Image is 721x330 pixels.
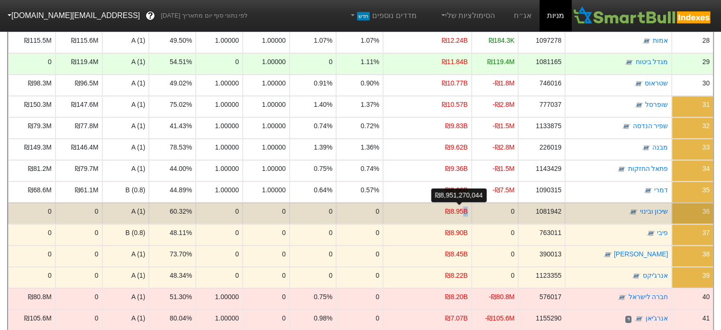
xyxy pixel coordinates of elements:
div: 0 [329,207,333,217]
div: -₪2.8M [493,100,515,110]
img: tase link [624,58,634,67]
img: tase link [634,101,644,110]
div: 41 [703,313,710,323]
img: tase link [646,229,656,238]
div: 0 [375,207,379,217]
div: A (1) [102,53,149,74]
div: -₪105.6M [485,313,514,323]
div: 0 [95,271,99,281]
div: 34 [703,164,710,174]
div: 1097278 [536,36,561,46]
div: 35 [703,185,710,195]
div: ₪9.36B [445,164,467,174]
img: tase link [631,272,641,281]
div: A (1) [102,266,149,288]
div: 32 [703,121,710,131]
a: [PERSON_NAME] [614,251,668,258]
a: חברה לישראל [628,293,668,301]
div: ₪80.8M [28,292,52,302]
div: 1.00000 [215,78,239,88]
div: 0 [282,271,286,281]
div: A (1) [102,74,149,95]
div: 0 [48,228,52,238]
div: 0 [282,313,286,323]
div: 0 [48,271,52,281]
div: 36 [703,207,710,217]
div: ₪77.8M [75,121,99,131]
div: 1.37% [361,100,379,110]
div: 0 [329,228,333,238]
div: ₪11.84B [442,57,468,67]
div: 576017 [539,292,561,302]
div: A (1) [102,31,149,53]
div: 39 [703,271,710,281]
div: 0 [95,249,99,259]
a: מבנה [652,144,668,151]
div: ₪8.20B [445,292,467,302]
div: 1.00000 [262,121,285,131]
div: 1081165 [536,57,561,67]
div: B (0.8) [102,181,149,202]
div: -₪2.8M [493,142,515,152]
div: 54.51% [170,57,192,67]
img: tase link [643,186,653,196]
div: 28 [703,36,710,46]
div: 75.02% [170,100,192,110]
div: 0 [282,292,286,302]
div: 746016 [539,78,561,88]
div: 0 [95,313,99,323]
div: 0 [375,228,379,238]
div: 31 [703,100,710,110]
div: -₪80.8M [489,292,514,302]
div: 0.91% [314,78,332,88]
div: 0.90% [361,78,379,88]
div: ₪8.90B [445,228,467,238]
div: ₪184.3K [488,36,514,46]
div: 0 [235,228,239,238]
div: A (1) [102,117,149,138]
img: tase link [629,207,638,217]
div: 60.32% [170,207,192,217]
div: A (1) [102,202,149,224]
div: 1.00000 [215,313,239,323]
img: tase link [603,250,612,260]
a: אנרג'יאן [646,315,668,322]
div: 48.34% [170,271,192,281]
div: 0 [375,271,379,281]
a: דמרי [654,187,668,194]
div: 763011 [539,228,561,238]
a: שטראוס [645,80,668,87]
div: 0 [375,292,379,302]
a: הסימולציות שלי [436,6,499,25]
div: 0 [282,207,286,217]
img: SmartBull [572,6,713,25]
img: tase link [641,143,651,153]
div: 30 [703,78,710,88]
div: 1090315 [536,185,561,195]
div: 0 [235,271,239,281]
div: ₪8.45B [445,249,467,259]
div: ₪96.5M [75,78,99,88]
div: 1.00000 [215,292,239,302]
div: 44.89% [170,185,192,195]
div: 0.72% [361,121,379,131]
div: 1.00000 [215,142,239,152]
div: ₪8.95B [445,207,467,217]
div: 1.00000 [262,36,285,46]
div: -₪1.5M [493,121,515,131]
div: 0.64% [314,185,332,195]
div: 0 [282,228,286,238]
div: 0 [511,271,515,281]
div: 51.30% [170,292,192,302]
a: שופרסל [645,101,668,109]
img: tase link [621,122,631,132]
div: 1.07% [314,36,332,46]
div: 0.57% [361,185,379,195]
span: לפי נתוני סוף יום מתאריך [DATE] [161,11,247,20]
div: 0 [329,57,333,67]
span: ד [625,316,631,323]
a: פיבי [657,229,668,237]
div: 37 [703,228,710,238]
div: 1.00000 [262,100,285,110]
div: 0.75% [314,164,332,174]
